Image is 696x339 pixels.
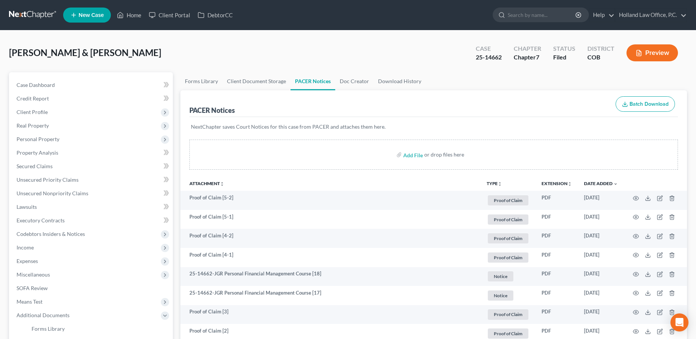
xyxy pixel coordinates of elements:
span: Case Dashboard [17,82,55,88]
div: or drop files here [424,151,464,158]
div: Open Intercom Messenger [670,313,688,331]
span: Client Profile [17,109,48,115]
a: SOFA Review [11,281,173,295]
span: Credit Report [17,95,49,102]
div: Chapter [514,44,541,53]
a: Doc Creator [335,72,374,90]
a: Unsecured Priority Claims [11,173,173,187]
a: PACER Notices [291,72,335,90]
td: [DATE] [578,305,624,324]
a: Client Document Storage [222,72,291,90]
td: [DATE] [578,229,624,248]
a: Client Portal [145,8,194,22]
span: Real Property [17,122,49,129]
a: Executory Contracts [11,214,173,227]
div: Chapter [514,53,541,62]
button: TYPEunfold_more [487,181,502,186]
span: Expenses [17,258,38,264]
i: unfold_more [567,182,572,186]
a: Lawsuits [11,200,173,214]
span: Notice [488,290,513,301]
div: PACER Notices [189,106,235,115]
a: DebtorCC [194,8,236,22]
td: Proof of Claim [4-2] [180,229,481,248]
td: PDF [536,210,578,229]
a: Credit Report [11,92,173,105]
td: [DATE] [578,248,624,267]
i: unfold_more [498,182,502,186]
span: Proof of Claim [488,309,528,319]
span: Codebtors Insiders & Notices [17,231,85,237]
a: Date Added expand_more [584,181,618,186]
td: Proof of Claim [3] [180,305,481,324]
i: expand_more [613,182,618,186]
span: Income [17,244,34,251]
span: Batch Download [629,101,669,107]
span: Unsecured Nonpriority Claims [17,190,88,196]
a: Notice [487,270,530,283]
td: Proof of Claim [4-1] [180,248,481,267]
a: Extensionunfold_more [542,181,572,186]
td: Proof of Claim [5-1] [180,210,481,229]
a: Unsecured Nonpriority Claims [11,187,173,200]
td: Proof of Claim [5-2] [180,191,481,210]
a: Proof of Claim [487,213,530,226]
div: Filed [553,53,575,62]
td: PDF [536,229,578,248]
button: Batch Download [616,96,675,112]
a: Proof of Claim [487,308,530,321]
td: PDF [536,248,578,267]
a: Property Analysis [11,146,173,160]
span: Proof of Claim [488,214,528,225]
a: Home [113,8,145,22]
a: Download History [374,72,426,90]
a: Forms Library [26,322,173,336]
a: Proof of Claim [487,251,530,264]
span: Additional Documents [17,312,70,318]
td: PDF [536,286,578,305]
a: Proof of Claim [487,194,530,207]
div: District [587,44,614,53]
span: New Case [79,12,104,18]
td: 25-14662-JGR Personal Financial Management Course [18] [180,267,481,286]
div: COB [587,53,614,62]
td: [DATE] [578,267,624,286]
span: SOFA Review [17,285,48,291]
td: [DATE] [578,210,624,229]
a: Forms Library [180,72,222,90]
a: Proof of Claim [487,232,530,245]
span: Personal Property [17,136,59,142]
td: PDF [536,191,578,210]
i: unfold_more [220,182,224,186]
a: Notice [487,289,530,302]
button: Preview [626,44,678,61]
span: Property Analysis [17,149,58,156]
a: Case Dashboard [11,78,173,92]
div: 25-14662 [476,53,502,62]
span: Miscellaneous [17,271,50,278]
td: [DATE] [578,286,624,305]
a: Help [589,8,614,22]
a: Attachmentunfold_more [189,181,224,186]
span: 7 [536,53,539,61]
span: Unsecured Priority Claims [17,176,79,183]
td: PDF [536,267,578,286]
p: NextChapter saves Court Notices for this case from PACER and attaches them here. [191,123,676,131]
span: Forms Library [32,325,65,332]
span: Proof of Claim [488,195,528,205]
span: Means Test [17,298,42,305]
div: Status [553,44,575,53]
span: Proof of Claim [488,233,528,243]
span: Lawsuits [17,204,37,210]
td: PDF [536,305,578,324]
a: Holland Law Office, P.C. [615,8,687,22]
span: [PERSON_NAME] & [PERSON_NAME] [9,47,161,58]
span: Proof of Claim [488,328,528,339]
a: Secured Claims [11,160,173,173]
div: Case [476,44,502,53]
input: Search by name... [508,8,576,22]
span: Notice [488,271,513,281]
span: Secured Claims [17,163,53,169]
span: Executory Contracts [17,217,65,223]
td: 25-14662-JGR Personal Financial Management Course [17] [180,286,481,305]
